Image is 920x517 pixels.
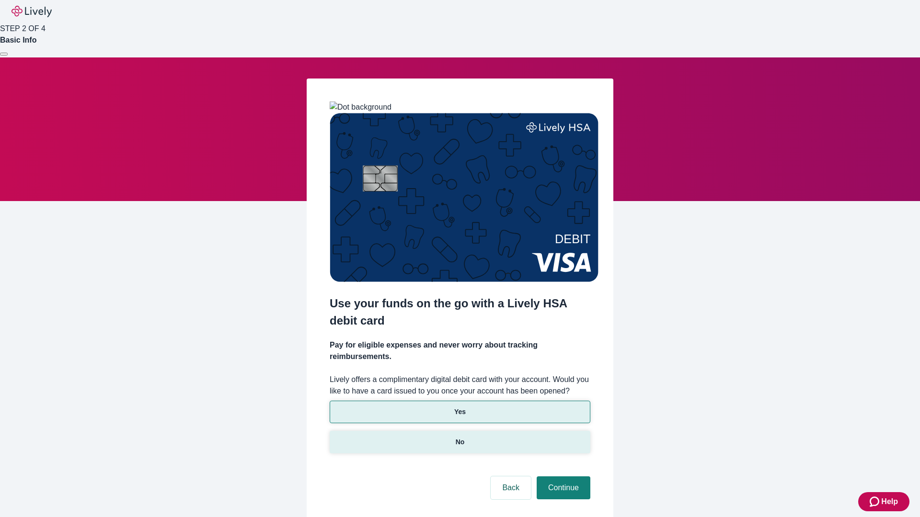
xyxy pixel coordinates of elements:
[330,401,590,423] button: Yes
[881,496,898,507] span: Help
[330,339,590,362] h4: Pay for eligible expenses and never worry about tracking reimbursements.
[491,476,531,499] button: Back
[330,431,590,453] button: No
[456,437,465,447] p: No
[870,496,881,507] svg: Zendesk support icon
[454,407,466,417] p: Yes
[11,6,52,17] img: Lively
[330,113,598,282] img: Debit card
[330,295,590,329] h2: Use your funds on the go with a Lively HSA debit card
[330,374,590,397] label: Lively offers a complimentary digital debit card with your account. Would you like to have a card...
[858,492,909,511] button: Zendesk support iconHelp
[537,476,590,499] button: Continue
[330,101,391,113] img: Dot background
